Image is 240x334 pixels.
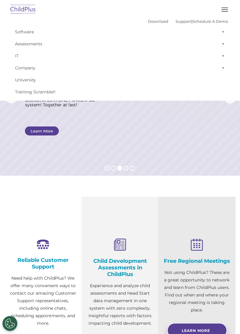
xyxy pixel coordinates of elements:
[148,19,168,24] a: Download
[86,282,154,327] p: Experience and analyze child assessments and Head Start data management in one system with zero c...
[175,19,191,24] a: Support
[9,257,77,270] h4: Reliable Customer Support
[148,19,228,24] font: |
[12,26,228,38] a: Software
[163,269,231,314] p: Not using ChildPlus? These are a great opportunity to network and learn from ChildPlus users. Fin...
[163,258,231,264] h4: Free Regional Meetings
[142,269,240,334] iframe: Chat Widget
[12,50,228,62] a: IT
[193,19,228,24] a: Schedule A Demo
[12,38,228,50] a: Assessments
[25,126,59,135] a: Learn More
[9,3,37,17] img: ChildPlus by Procare Solutions
[86,258,154,278] h4: Child Development Assessments in ChildPlus
[9,275,77,327] p: Need help with ChildPlus? We offer many convenient ways to contact our amazing Customer Support r...
[25,88,102,107] rs-layer: Program management software combined with child development assessments in ONE POWERFUL system! T...
[12,62,228,74] a: Company
[12,86,228,98] a: Training Scramble!!
[2,316,17,331] button: Cookies Settings
[12,74,228,86] a: University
